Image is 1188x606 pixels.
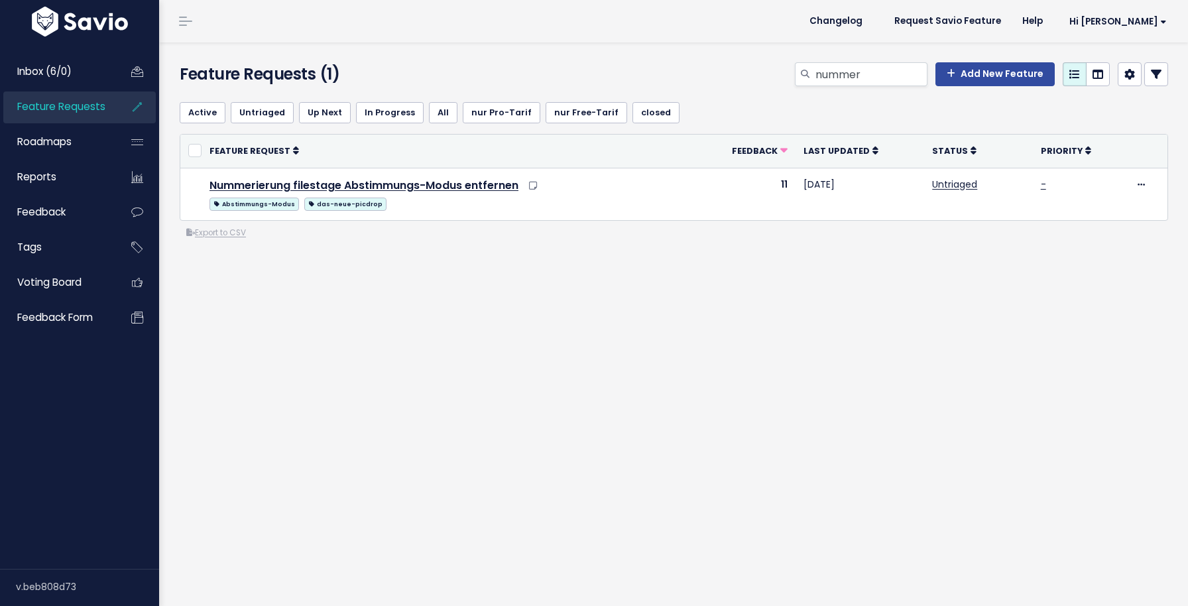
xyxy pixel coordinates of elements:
img: logo-white.9d6f32f41409.svg [29,7,131,36]
a: Priority [1041,144,1091,157]
span: Priority [1041,145,1083,156]
div: v.beb808d73 [16,570,159,604]
span: Feature Requests [17,99,105,113]
span: Changelog [809,17,862,26]
span: Abstimmungs-Modus [209,198,299,211]
ul: Filter feature requests [180,102,1168,123]
a: Status [932,144,977,157]
a: Abstimmungs-Modus [209,195,299,212]
a: All [429,102,457,123]
a: Request Savio Feature [884,11,1012,31]
a: Reports [3,162,110,192]
span: Feedback [732,145,778,156]
a: Add New Feature [935,62,1055,86]
a: Untriaged [932,178,977,191]
a: Feature Request [209,144,299,157]
span: Hi [PERSON_NAME] [1069,17,1167,27]
span: Reports [17,170,56,184]
td: [DATE] [796,168,925,219]
a: Feature Requests [3,91,110,122]
a: Tags [3,232,110,263]
a: Export to CSV [186,227,246,238]
span: Inbox (6/0) [17,64,72,78]
a: closed [632,102,680,123]
a: Active [180,102,225,123]
span: Status [932,145,968,156]
a: Nummerierung filestage Abstimmungs-Modus entfernen [209,178,518,193]
a: Up Next [299,102,351,123]
span: das-neue-picdrop [304,198,386,211]
span: Feedback [17,205,66,219]
span: Voting Board [17,275,82,289]
a: - [1041,178,1046,191]
input: Search features... [814,62,927,86]
a: Last Updated [803,144,878,157]
span: Feedback form [17,310,93,324]
a: nur Free-Tarif [546,102,627,123]
a: Voting Board [3,267,110,298]
a: Help [1012,11,1053,31]
a: In Progress [356,102,424,123]
span: Last Updated [803,145,870,156]
span: Feature Request [209,145,290,156]
span: Tags [17,240,42,254]
span: Roadmaps [17,135,72,149]
a: Untriaged [231,102,294,123]
a: Feedback [3,197,110,227]
h4: Feature Requests (1) [180,62,496,86]
a: Roadmaps [3,127,110,157]
a: das-neue-picdrop [304,195,386,212]
a: Feedback form [3,302,110,333]
a: Feedback [732,144,788,157]
td: 11 [693,168,796,219]
a: Hi [PERSON_NAME] [1053,11,1177,32]
a: Inbox (6/0) [3,56,110,87]
a: nur Pro-Tarif [463,102,540,123]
